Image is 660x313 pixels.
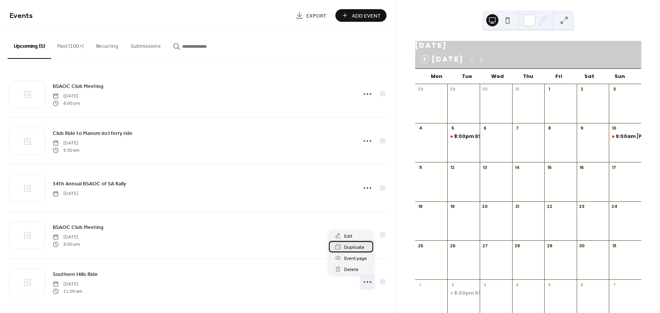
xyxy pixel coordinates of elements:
div: 3 [611,86,617,92]
div: 16 [579,164,585,170]
div: 4 [514,282,520,287]
div: 7 [514,125,520,131]
button: Past (100+) [51,31,90,58]
div: 2 [450,282,455,287]
div: 27 [482,243,488,248]
div: 22 [547,204,552,209]
div: Wed [482,69,513,84]
button: 3[DATE] [419,54,466,65]
span: 8:00 pm [53,100,80,107]
button: Submissions [125,31,167,58]
span: [DATE] [53,140,79,147]
div: 31 [611,243,617,248]
span: [DATE] [53,93,80,100]
div: 6 [482,125,488,131]
button: Upcoming (5) [8,31,51,59]
span: Export [306,12,327,20]
div: 19 [450,204,455,209]
div: 30 [482,86,488,92]
div: Sat [574,69,605,84]
span: Events [10,8,33,23]
span: Club Ride to Manum incl ferry ride [53,130,133,138]
div: 13 [482,164,488,170]
div: BSAOC Club Meeting [447,290,480,297]
div: 2 [579,86,585,92]
span: BSAOC Club Meeting [53,83,104,91]
span: Edit [344,232,353,240]
span: 8:00 pm [53,241,80,248]
div: 5 [547,282,552,287]
div: Dave Robbo's Run (BSA Only) [609,133,641,140]
a: Export [290,9,332,22]
div: 3 [482,282,488,287]
div: 11 [417,164,423,170]
div: 1 [417,282,423,287]
div: 12 [450,164,455,170]
div: BSAOC Club Meeting [475,290,526,297]
div: 10 [611,125,617,131]
span: 9:30 am [53,147,79,154]
div: 31 [514,86,520,92]
div: Sun [605,69,635,84]
div: 15 [547,164,552,170]
div: 5 [450,125,455,131]
div: BSAOC Club Meeting followed by the AGM [475,133,578,140]
span: BSAOC Club Meeting [53,224,104,232]
div: 25 [417,243,423,248]
span: Delete [344,266,359,274]
div: 18 [417,204,423,209]
span: Event page [344,255,367,263]
div: [DATE] [415,41,641,50]
span: 34th Annual BSAOC of SA Rally [53,180,126,188]
div: 30 [579,243,585,248]
button: Recurring [90,31,125,58]
span: Duplicate [344,243,364,251]
div: 23 [579,204,585,209]
div: 1 [547,86,552,92]
span: [DATE] [53,281,82,288]
span: 9:00am [616,133,637,140]
a: BSAOC Club Meeting [53,223,104,232]
span: Southern Hills Ride [53,271,98,279]
div: 6 [579,282,585,287]
button: Add Event [335,9,387,22]
div: 9 [579,125,585,131]
div: Tue [452,69,482,84]
div: 29 [547,243,552,248]
div: 29 [450,86,455,92]
div: Thu [513,69,544,84]
div: 14 [514,164,520,170]
div: Fri [544,69,574,84]
span: 11:00 am [53,288,82,295]
span: [DATE] [53,190,78,197]
div: Mon [421,69,452,84]
span: Add Event [352,12,381,20]
div: 20 [482,204,488,209]
div: 28 [417,86,423,92]
div: 8 [547,125,552,131]
a: Southern Hills Ride [53,270,98,279]
a: 34th Annual BSAOC of SA Rally [53,179,126,188]
div: 26 [450,243,455,248]
div: BSAOC Club Meeting followed by the AGM [447,133,480,140]
a: Club Ride to Manum incl ferry ride [53,129,133,138]
span: 8:00pm [454,133,475,140]
div: 4 [417,125,423,131]
div: 21 [514,204,520,209]
div: 17 [611,164,617,170]
span: 8:00pm [454,290,475,297]
div: 7 [611,282,617,287]
a: BSAOC Club Meeting [53,82,104,91]
span: [DATE] [53,234,80,241]
div: 24 [611,204,617,209]
div: 28 [514,243,520,248]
